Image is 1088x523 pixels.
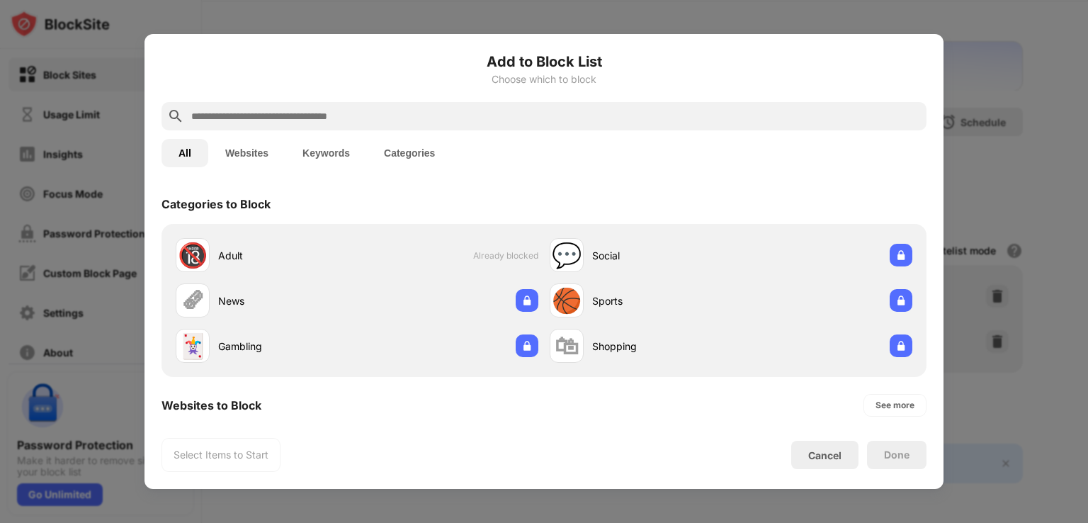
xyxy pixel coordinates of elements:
button: Keywords [285,139,367,167]
span: Already blocked [473,250,538,261]
button: Websites [208,139,285,167]
h6: Add to Block List [161,51,926,72]
div: Categories to Block [161,197,271,211]
div: Choose which to block [161,74,926,85]
div: 🏀 [552,286,582,315]
div: Websites to Block [161,398,261,412]
div: See more [875,398,914,412]
div: Sports [592,293,731,308]
div: Select Items to Start [174,448,268,462]
div: 🛍 [555,332,579,361]
div: Gambling [218,339,357,354]
div: Done [884,449,909,461]
div: Adult [218,248,357,263]
div: 💬 [552,241,582,270]
div: News [218,293,357,308]
button: Categories [367,139,452,167]
button: All [161,139,208,167]
div: 🔞 [178,241,208,270]
div: Cancel [808,449,841,461]
div: 🗞 [181,286,205,315]
img: search.svg [167,108,184,125]
div: 🃏 [178,332,208,361]
div: Shopping [592,339,731,354]
div: Social [592,248,731,263]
